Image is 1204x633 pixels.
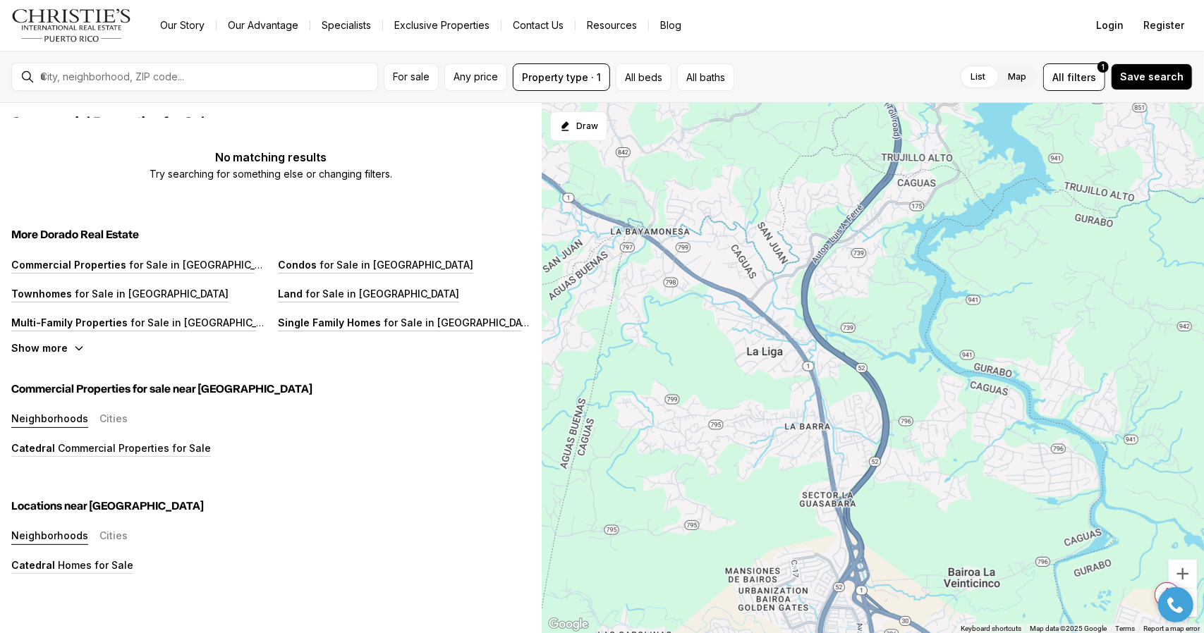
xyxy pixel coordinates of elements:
[616,63,671,91] button: All beds
[1102,61,1105,73] span: 1
[11,288,229,300] a: Townhomes for Sale in [GEOGRAPHIC_DATA]
[149,16,216,35] a: Our Story
[55,442,211,454] p: Commercial Properties for Sale
[55,559,133,571] p: Homes for Sale
[649,16,693,35] a: Blog
[217,16,310,35] a: Our Advantage
[11,116,212,130] span: Commercial Properties for Sale
[11,259,126,271] p: Commercial Properties
[550,111,607,141] button: Start drawing
[444,63,507,91] button: Any price
[278,316,537,328] a: Single Family Homes for Sale in [GEOGRAPHIC_DATA]
[997,64,1038,90] label: Map
[383,16,501,35] a: Exclusive Properties
[11,316,284,328] a: Multi-Family Properties for Sale in [GEOGRAPHIC_DATA]
[1088,11,1132,39] button: Login
[11,530,88,545] button: Neighborhoods
[11,413,88,428] button: Neighborhoods
[278,288,459,300] a: Land for Sale in [GEOGRAPHIC_DATA]
[1067,70,1096,85] span: filters
[278,259,317,271] p: Condos
[303,288,459,300] p: for Sale in [GEOGRAPHIC_DATA]
[1143,20,1184,31] span: Register
[11,559,133,571] a: Catedral Homes for Sale
[278,259,473,271] a: Condos for Sale in [GEOGRAPHIC_DATA]
[310,16,382,35] a: Specialists
[126,259,283,271] p: for Sale in [GEOGRAPHIC_DATA]
[384,63,439,91] button: For sale
[11,316,128,328] p: Multi-Family Properties
[513,63,610,91] button: Property type · 1
[11,559,55,571] p: Catedral
[11,288,72,300] p: Townhomes
[11,259,283,271] a: Commercial Properties for Sale in [GEOGRAPHIC_DATA]
[11,499,530,513] h5: Locations near [GEOGRAPHIC_DATA]
[11,8,132,42] img: logo
[99,530,128,545] button: Cities
[99,413,128,428] button: Cities
[11,342,85,354] button: Show more
[454,71,498,82] span: Any price
[959,64,997,90] label: List
[11,382,530,396] h5: Commercial Properties for sale near [GEOGRAPHIC_DATA]
[1143,625,1200,632] a: Report a map error
[278,316,381,328] p: Single Family Homes
[381,316,537,328] p: for Sale in [GEOGRAPHIC_DATA]
[11,228,530,242] h5: More Dorado Real Estate
[1135,11,1193,39] button: Register
[576,16,648,35] a: Resources
[1111,63,1193,90] button: Save search
[1096,20,1124,31] span: Login
[128,316,284,328] p: for Sale in [GEOGRAPHIC_DATA]
[317,259,473,271] p: for Sale in [GEOGRAPHIC_DATA]
[11,442,211,454] a: Catedral Commercial Properties for Sale
[278,288,303,300] p: Land
[1030,625,1107,632] span: Map data ©2025 Google
[11,442,55,454] p: Catedral
[72,288,229,300] p: for Sale in [GEOGRAPHIC_DATA]
[1043,63,1105,91] button: Allfilters1
[1052,70,1064,85] span: All
[1169,560,1197,588] button: Zoom in
[677,63,734,91] button: All baths
[1120,71,1184,82] span: Save search
[150,166,392,183] p: Try searching for something else or changing filters.
[501,16,575,35] button: Contact Us
[393,71,430,82] span: For sale
[1115,625,1135,632] a: Terms
[150,152,392,163] p: No matching results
